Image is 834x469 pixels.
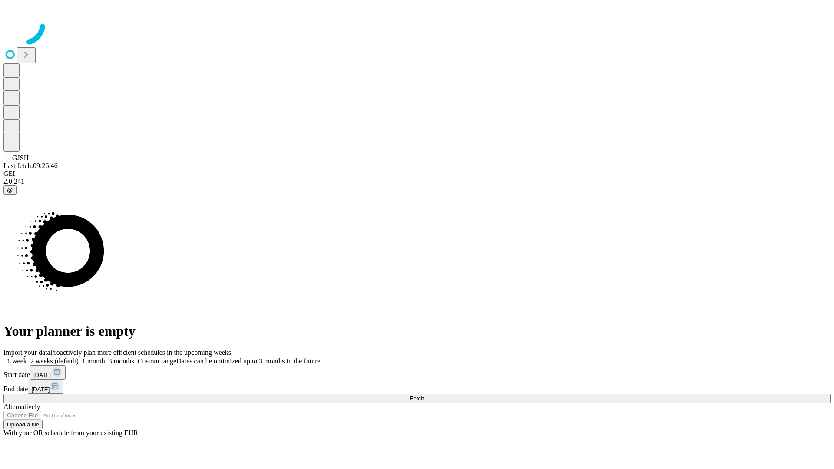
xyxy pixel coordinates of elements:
[3,349,50,356] span: Import your data
[12,154,29,162] span: GJSH
[109,357,134,365] span: 3 months
[3,162,58,169] span: Last fetch: 09:26:46
[3,185,17,195] button: @
[176,357,322,365] span: Dates can be optimized up to 3 months in the future.
[82,357,105,365] span: 1 month
[3,178,831,185] div: 2.0.241
[33,372,52,378] span: [DATE]
[138,357,176,365] span: Custom range
[3,323,831,339] h1: Your planner is empty
[410,395,424,402] span: Fetch
[7,187,13,193] span: @
[28,380,63,394] button: [DATE]
[3,170,831,178] div: GEI
[7,357,27,365] span: 1 week
[3,420,43,429] button: Upload a file
[30,365,66,380] button: [DATE]
[31,386,50,393] span: [DATE]
[30,357,79,365] span: 2 weeks (default)
[3,403,40,410] span: Alternatively
[3,394,831,403] button: Fetch
[50,349,233,356] span: Proactively plan more efficient schedules in the upcoming weeks.
[3,365,831,380] div: Start date
[3,429,138,436] span: With your OR schedule from your existing EHR
[3,380,831,394] div: End date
